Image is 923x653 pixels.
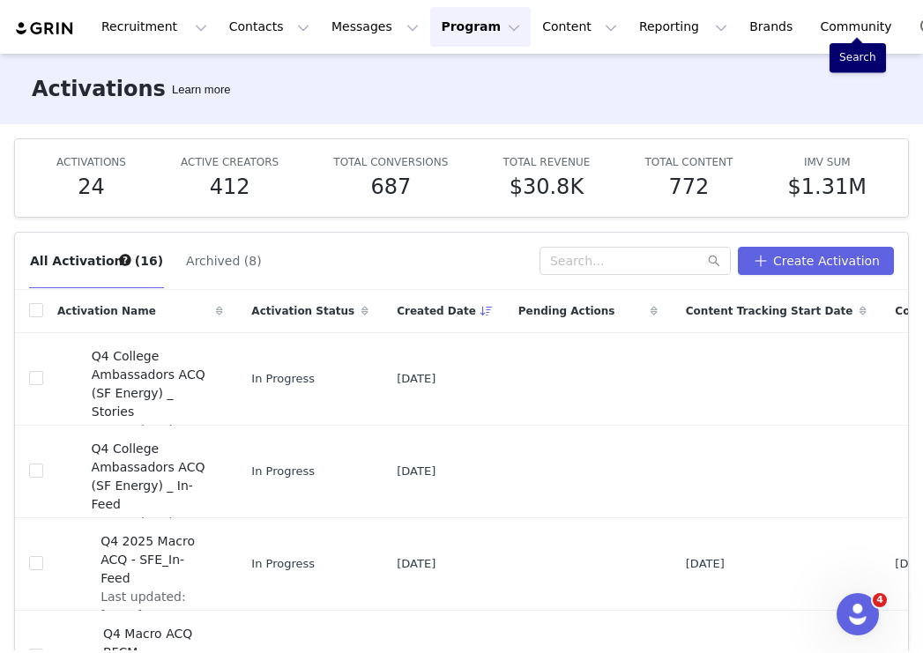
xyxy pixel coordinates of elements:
a: Q4 College Ambassadors ACQ (SF Energy) _ In-FeedLast updated: [DATE] 4:06 PM [57,436,223,507]
span: [DATE] [397,370,435,388]
a: Brands [739,7,808,47]
h3: Activations [32,73,166,105]
h5: 412 [210,171,250,203]
span: TOTAL CONVERSIONS [333,156,448,168]
span: IMV SUM [804,156,851,168]
button: Contacts [219,7,320,47]
h5: 24 [78,171,105,203]
button: Create Activation [738,247,894,275]
h5: $1.31M [788,171,867,203]
span: Activation Name [57,303,156,319]
h5: 772 [669,171,710,203]
button: Reporting [629,7,738,47]
a: Q4 College Ambassadors ACQ (SF Energy) _ StoriesLast updated: [DATE] 4:16 PM [57,344,223,414]
h5: $30.8K [510,171,584,203]
input: Search... [540,247,731,275]
i: icon: search [708,255,720,267]
span: [DATE] [397,463,435,480]
iframe: Intercom live chat [837,593,879,635]
button: Recruitment [91,7,218,47]
span: TOTAL REVENUE [502,156,590,168]
span: [DATE] [686,555,725,573]
span: Last updated: [DATE] 11:58 PM [100,588,212,625]
span: ACTIVATIONS [56,156,126,168]
a: Community [810,7,911,47]
button: Content [532,7,628,47]
button: All Activations (16) [29,247,164,275]
span: In Progress [251,370,315,388]
span: Q4 College Ambassadors ACQ (SF Energy) _ In-Feed [92,440,213,514]
span: Q4 College Ambassadors ACQ (SF Energy) _ Stories [92,347,213,421]
a: Q4 2025 Macro ACQ - SFE_In-FeedLast updated: [DATE] 11:58 PM [57,529,223,599]
button: Archived (8) [185,247,263,275]
span: Last updated: [DATE] 4:06 PM [92,514,213,551]
h5: 687 [370,171,411,203]
span: Activation Status [251,303,354,319]
img: grin logo [14,20,76,37]
span: Created Date [397,303,476,319]
span: In Progress [251,463,315,480]
span: Last updated: [DATE] 4:16 PM [92,421,213,458]
span: ACTIVE CREATORS [181,156,279,168]
span: Pending Actions [518,303,615,319]
span: [DATE] [397,555,435,573]
div: Tooltip anchor [168,81,234,99]
div: Tooltip anchor [117,252,133,268]
span: In Progress [251,555,315,573]
span: TOTAL CONTENT [644,156,733,168]
span: 4 [873,593,887,607]
span: Content Tracking Start Date [686,303,853,319]
button: Messages [321,7,429,47]
button: Program [430,7,531,47]
span: Q4 2025 Macro ACQ - SFE_In-Feed [100,532,212,588]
